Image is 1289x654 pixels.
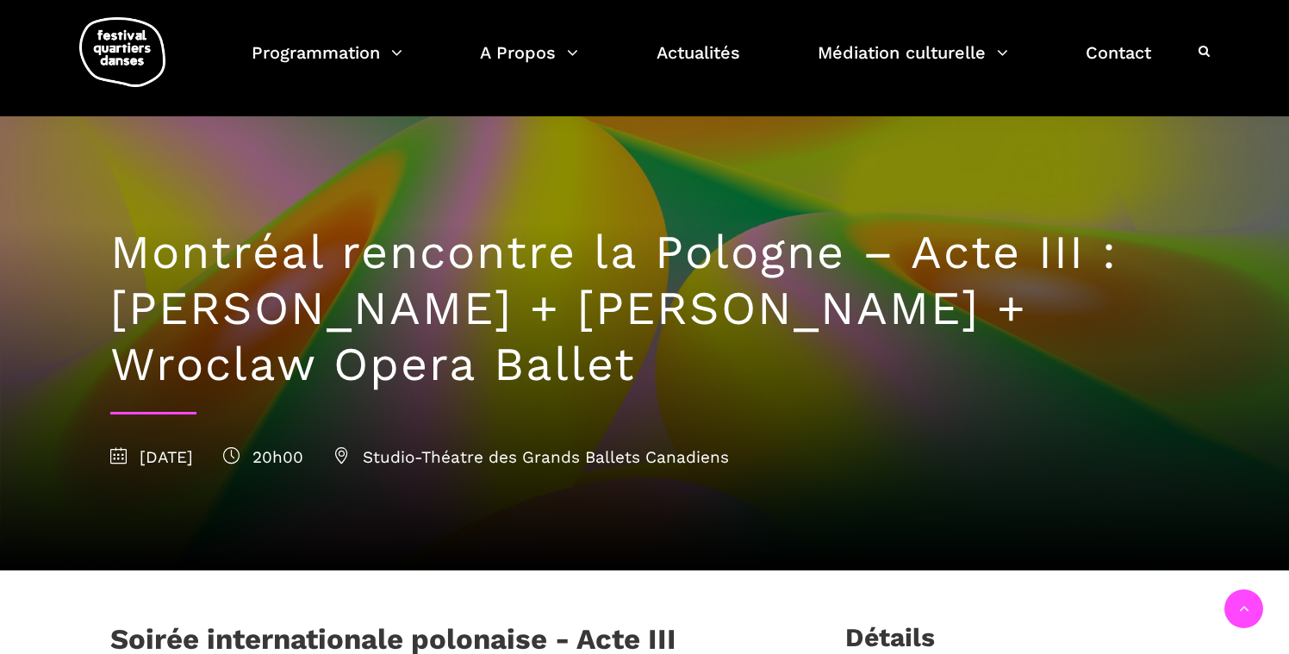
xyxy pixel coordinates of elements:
[333,447,729,467] span: Studio-Théatre des Grands Ballets Canadiens
[818,38,1008,89] a: Médiation culturelle
[79,17,165,87] img: logo-fqd-med
[657,38,740,89] a: Actualités
[252,38,402,89] a: Programmation
[110,225,1179,392] h1: Montréal rencontre la Pologne – Acte III : [PERSON_NAME] + [PERSON_NAME] + Wroclaw Opera Ballet
[1086,38,1151,89] a: Contact
[480,38,578,89] a: A Propos
[110,447,193,467] span: [DATE]
[223,447,303,467] span: 20h00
